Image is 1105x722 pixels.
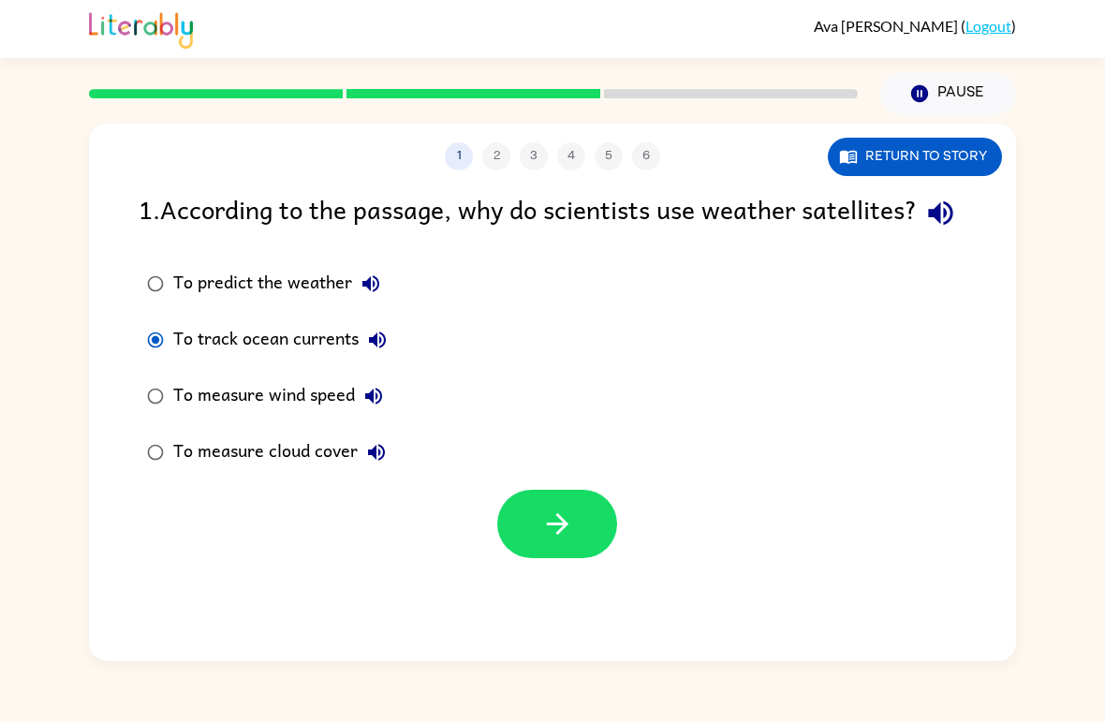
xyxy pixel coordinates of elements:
[358,434,395,471] button: To measure cloud cover
[355,377,392,415] button: To measure wind speed
[89,7,193,49] img: Literably
[139,189,966,237] div: 1 . According to the passage, why do scientists use weather satellites?
[445,142,473,170] button: 1
[814,17,961,35] span: Ava [PERSON_NAME]
[173,377,392,415] div: To measure wind speed
[173,321,396,359] div: To track ocean currents
[828,138,1002,176] button: Return to story
[880,72,1016,115] button: Pause
[359,321,396,359] button: To track ocean currents
[352,265,390,302] button: To predict the weather
[173,265,390,302] div: To predict the weather
[965,17,1011,35] a: Logout
[814,17,1016,35] div: ( )
[173,434,395,471] div: To measure cloud cover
